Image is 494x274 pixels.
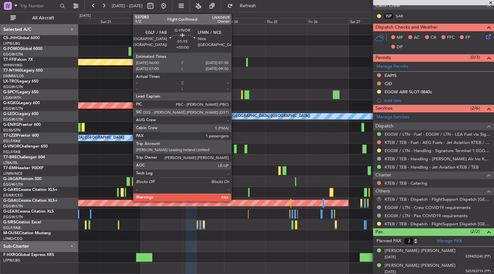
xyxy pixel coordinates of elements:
[397,34,403,41] span: MF
[3,80,17,83] span: LX-TRO
[3,63,23,68] a: VHHH/HKG
[17,16,69,20] span: All Aircraft
[376,63,408,70] a: Manage Permits
[385,140,491,145] a: KTEB / TEB - Fuel - AEG Fuels - Jet Aviation KTEB / TEB
[3,112,17,116] span: G-LEGC
[3,58,33,62] a: T7-FFIFalcon 7X
[375,188,390,195] span: Others
[3,101,40,105] a: G-KGKGLegacy 600
[3,145,19,148] span: G-VNOR
[3,220,41,224] a: G-SIRSCitation Excel
[3,95,21,100] a: LGAV/ATH
[3,74,24,79] a: DNMM/LOS
[376,114,409,121] a: Manage Services
[3,171,23,176] a: LFMN/NCE
[3,36,40,40] a: CS-JHHGlobal 6000
[3,123,41,127] a: G-ENRGPraetor 600
[3,166,16,170] span: T7-EMI
[385,164,479,170] a: KTEB / TEB - Handling - Jet Aviation KTEB / TEB
[385,89,432,95] div: EGGW ARR SLOT 0840z
[385,205,471,210] a: EGGW / LTN - Crew COVID19 requirements
[377,197,381,201] button: R
[470,54,480,61] span: (0/3)
[3,188,18,192] span: G-GARE
[385,180,427,186] a: KTEB / TEB - Catering
[385,248,456,254] div: [PERSON_NAME] [PERSON_NAME]
[385,148,491,153] a: EGGW / LTN - Handling - Signature Terminal 1 EGGW / LTN
[470,105,480,112] span: (2/6)
[79,13,91,19] div: [DATE]
[3,52,23,57] a: EGGW/LTN
[99,18,141,24] div: Sun 21
[431,34,436,41] span: CR
[3,84,23,89] a: EGGW/LTN
[3,258,20,263] a: LFPB/LBG
[224,18,266,24] div: Wed 24
[203,111,310,121] div: A/C Unavailable [GEOGRAPHIC_DATA] ([GEOGRAPHIC_DATA])
[234,4,262,8] span: Refresh
[385,263,456,269] div: [PERSON_NAME] [PERSON_NAME]
[3,90,17,94] span: G-SPCY
[3,182,23,187] a: EGGW/LTN
[375,171,391,179] span: Charter
[385,81,392,86] div: CID
[3,166,43,170] a: T7-EMIHawker 900XP
[3,193,23,198] a: EGNR/CEG
[3,210,54,214] a: G-LEAXCessna Citation XLS
[3,210,17,214] span: G-LEAX
[3,58,15,62] span: T7-FFI
[385,73,396,78] div: EAPIS
[3,177,18,181] span: G-JAGA
[376,238,401,244] label: Planned PAX
[20,1,58,11] input: Trip Number
[385,213,468,218] a: EGGW / LTN - Pax COVID19 requirements
[3,231,51,235] a: M-OUSECitation Mustang
[3,117,23,122] a: EGGW/LTN
[375,54,391,62] span: Permits
[3,155,17,159] span: T7-BRE
[3,177,41,181] a: G-JAGAPhenom 300
[437,238,462,244] a: Manage PAX
[7,13,71,23] button: All Aircraft
[3,112,38,116] a: G-LEGCLegacy 600
[3,199,18,203] span: G-GAAL
[3,215,23,219] a: EGGW/LTN
[3,145,48,148] a: G-VNORChallenger 650
[3,90,38,94] a: G-SPCYLegacy 650
[3,236,22,241] a: LFMD/CEQ
[3,69,43,73] a: T7-N1960Legacy 650
[3,160,18,165] a: LTBA/ISL
[3,101,19,105] span: G-KGKG
[385,131,491,137] a: EGGW / LTN - Fuel - EGGW / LTN - LEA Fuel via Signature in EGGW
[397,44,403,51] span: DP
[224,1,264,11] button: Refresh
[396,13,411,19] a: SAR
[141,18,182,24] div: Mon 22
[112,3,143,9] span: [DATE] - [DATE]
[447,34,455,41] span: FFC
[375,123,393,130] span: Dispatch
[375,228,383,236] span: Pax
[3,36,17,40] span: CS-JHH
[465,34,470,41] span: FP
[3,134,39,138] a: T7-LZZIPraetor 600
[3,139,20,144] a: EGLF/FAB
[3,106,23,111] a: EGGW/LTN
[3,220,16,224] span: G-SIRS
[182,18,224,24] div: Tue 23
[3,47,20,51] span: G-FOMO
[265,18,307,24] div: Thu 25
[3,231,19,235] span: M-OUSE
[3,69,22,73] span: T7-N1960
[3,225,20,230] a: EGLF/FAB
[470,228,480,235] span: (2/2)
[3,128,21,133] a: EGSS/STN
[465,254,491,260] span: 539405240 (PP)
[3,253,54,257] a: F-HXRGGlobal Express XRS
[3,188,57,192] a: G-GARECessna Citation XLS+
[375,24,438,31] span: Dispatch Checks and Weather
[414,34,420,41] span: AC
[349,18,391,24] div: Sat 27
[375,105,393,112] span: Services
[3,47,42,51] a: G-FOMOGlobal 6000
